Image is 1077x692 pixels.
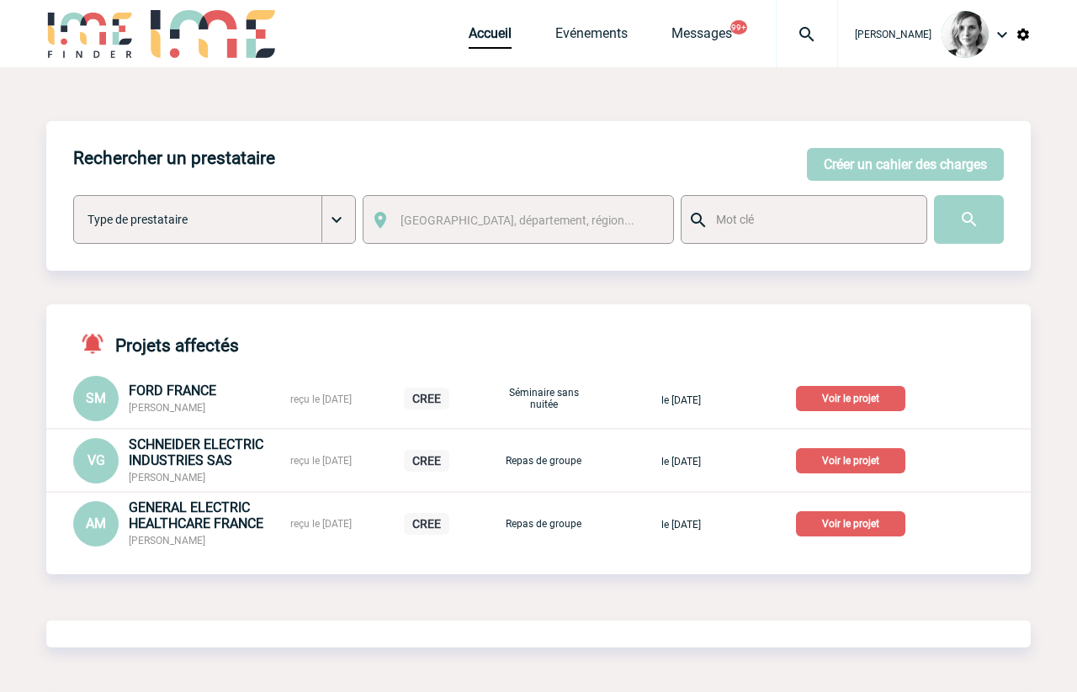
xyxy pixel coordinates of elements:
span: AM [86,515,106,531]
a: Voir le projet [796,389,912,405]
p: Voir le projet [796,386,905,411]
a: Voir le projet [796,452,912,467]
img: IME-Finder [46,10,134,58]
span: FORD FRANCE [129,383,216,399]
span: [GEOGRAPHIC_DATA], département, région... [401,214,634,227]
span: [PERSON_NAME] [129,472,205,483]
h4: Rechercher un prestataire [73,148,275,168]
img: 103019-1.png [942,11,989,58]
span: [PERSON_NAME] [129,402,205,414]
span: [PERSON_NAME] [855,29,931,40]
p: CREE [404,388,449,409]
p: Repas de groupe [501,455,586,467]
a: Messages [671,25,732,49]
p: CREE [404,450,449,472]
a: Voir le projet [796,515,912,531]
span: reçu le [DATE] [290,518,352,530]
p: Séminaire sans nuitée [501,387,586,410]
span: le [DATE] [661,394,701,406]
button: 99+ [730,20,747,34]
span: le [DATE] [661,456,701,467]
span: [PERSON_NAME] [129,535,205,547]
a: Evénements [555,25,628,49]
span: SM [86,390,106,406]
img: notifications-active-24-px-r.png [80,331,115,356]
a: Accueil [469,25,512,49]
input: Mot clé [712,209,911,230]
span: reçu le [DATE] [290,455,352,467]
p: Voir le projet [796,511,905,536]
span: GENERAL ELECTRIC HEALTHCARE FRANCE [129,499,263,531]
span: SCHNEIDER ELECTRIC INDUSTRIES SAS [129,436,263,468]
span: VG [88,452,105,468]
p: CREE [404,513,449,535]
p: Repas de groupe [501,518,586,530]
h4: Projets affectés [73,331,239,356]
input: Submit [934,195,1004,244]
p: Voir le projet [796,448,905,473]
span: le [DATE] [661,519,701,531]
span: reçu le [DATE] [290,394,352,405]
